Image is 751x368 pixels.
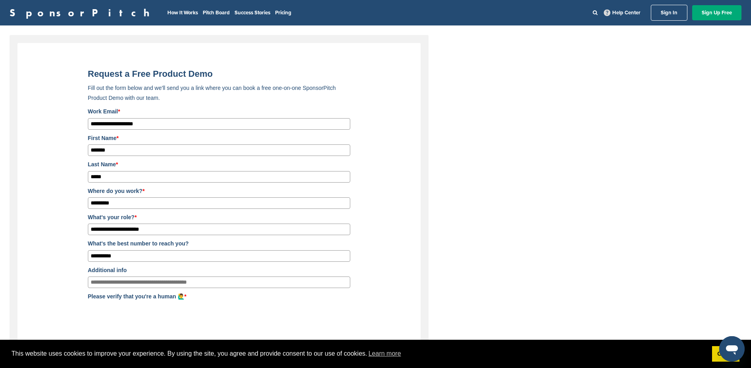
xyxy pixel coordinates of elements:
[88,134,350,142] label: First Name
[367,348,402,360] a: learn more about cookies
[167,10,198,16] a: How It Works
[88,187,350,195] label: Where do you work?
[692,5,741,20] a: Sign Up Free
[88,107,350,116] label: Work Email
[203,10,230,16] a: Pitch Board
[12,348,706,360] span: This website uses cookies to improve your experience. By using the site, you agree and provide co...
[88,160,350,169] label: Last Name
[88,239,350,248] label: What's the best number to reach you?
[235,10,270,16] a: Success Stories
[88,83,350,103] p: Fill out the form below and we'll send you a link where you can book a free one-on-one SponsorPit...
[88,292,350,301] label: Please verify that you're a human 🙋‍♂️
[719,336,745,362] iframe: Button to launch messaging window
[712,346,739,362] a: dismiss cookie message
[88,69,350,79] title: Request a Free Product Demo
[88,266,350,275] label: Additional info
[88,303,209,334] iframe: reCAPTCHA
[275,10,291,16] a: Pricing
[602,8,642,18] a: Help Center
[10,8,155,18] a: SponsorPitch
[88,213,350,222] label: What's your role?
[651,5,687,21] a: Sign In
